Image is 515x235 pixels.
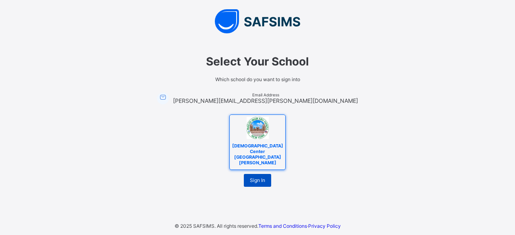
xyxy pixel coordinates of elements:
[247,117,269,139] img: Islamic Center Imam Abu Hanifa
[308,223,341,229] a: Privacy Policy
[173,92,358,97] span: Email Address
[137,9,378,33] img: SAFSIMS Logo
[145,55,370,68] span: Select Your School
[175,223,258,229] span: © 2025 SAFSIMS. All rights reserved.
[145,76,370,82] span: Which school do you want to sign into
[258,223,307,229] a: Terms and Conditions
[173,97,358,104] span: [PERSON_NAME][EMAIL_ADDRESS][PERSON_NAME][DOMAIN_NAME]
[250,177,265,183] span: Sign In
[258,223,341,229] span: ·
[230,141,285,168] span: [DEMOGRAPHIC_DATA] Center [GEOGRAPHIC_DATA][PERSON_NAME]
